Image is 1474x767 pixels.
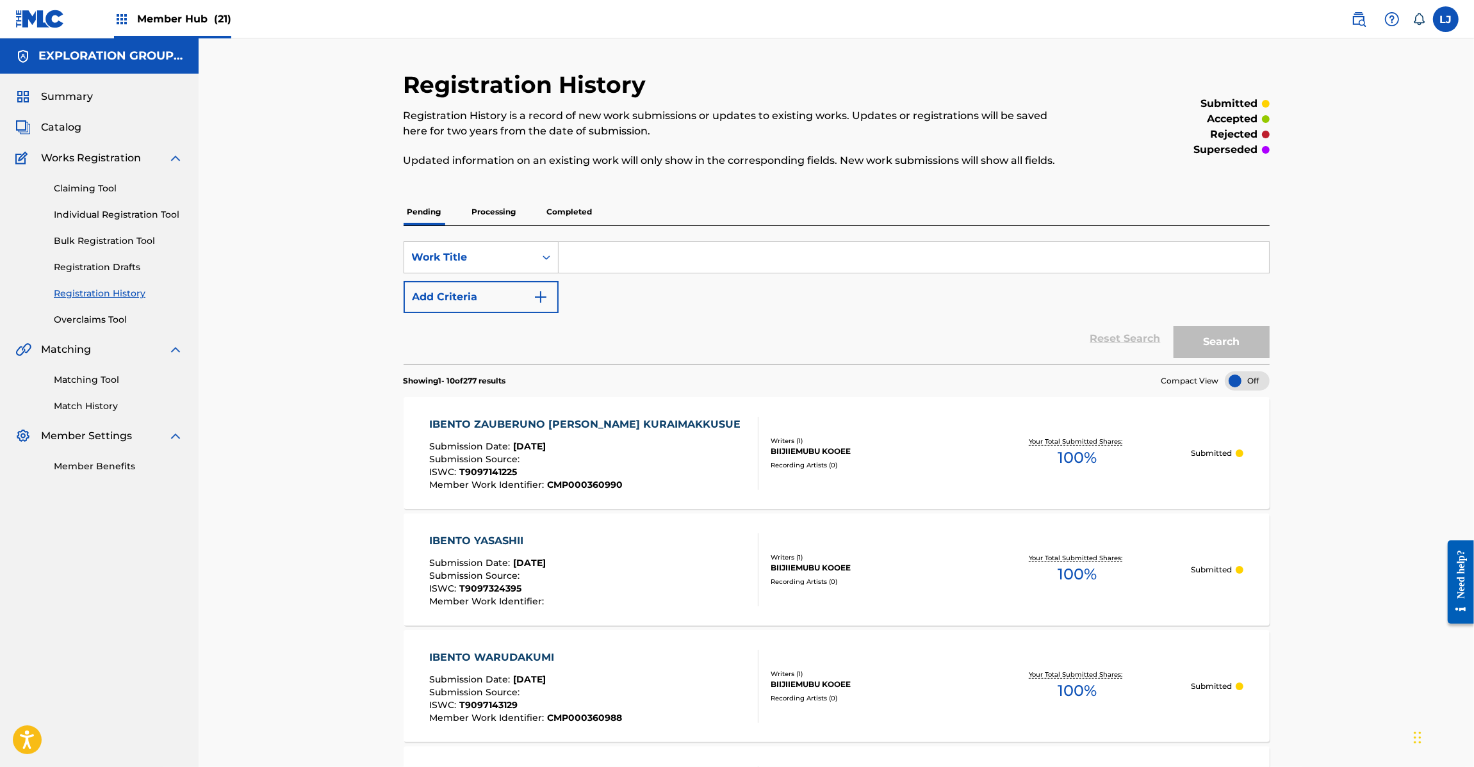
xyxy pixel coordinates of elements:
[1029,670,1126,679] p: Your Total Submitted Shares:
[1194,142,1258,157] p: superseded
[771,562,964,574] div: BIIJIIEMUBU KOOEE
[404,375,506,387] p: Showing 1 - 10 of 277 results
[429,699,459,711] span: ISWC :
[429,466,459,478] span: ISWC :
[771,436,964,446] div: Writers ( 1 )
[429,583,459,594] span: ISWC :
[114,12,129,27] img: Top Rightsholders
[1201,96,1258,111] p: submitted
[429,453,523,465] span: Submission Source :
[513,674,546,685] span: [DATE]
[54,234,183,248] a: Bulk Registration Tool
[543,198,596,225] p: Completed
[15,342,31,357] img: Matching
[15,89,93,104] a: SummarySummary
[15,10,65,28] img: MLC Logo
[404,281,559,313] button: Add Criteria
[1191,681,1232,692] p: Submitted
[15,150,32,166] img: Works Registration
[41,150,141,166] span: Works Registration
[214,13,231,25] span: (21)
[513,557,546,569] span: [DATE]
[1384,12,1400,27] img: help
[15,428,31,444] img: Member Settings
[1161,375,1219,387] span: Compact View
[41,120,81,135] span: Catalog
[459,699,518,711] span: T9097143129
[54,313,183,327] a: Overclaims Tool
[15,120,81,135] a: CatalogCatalog
[15,49,31,64] img: Accounts
[137,12,231,26] span: Member Hub
[429,440,513,452] span: Submission Date :
[771,577,964,586] div: Recording Artists ( 0 )
[1433,6,1459,32] div: User Menu
[429,674,513,685] span: Submission Date :
[404,70,653,99] h2: Registration History
[15,89,31,104] img: Summary
[168,342,183,357] img: expand
[547,712,622,723] span: CMP000360988
[429,533,547,549] div: IBENTO YASASHII
[1346,6,1372,32] a: Public Search
[41,342,91,357] span: Matching
[54,373,183,387] a: Matching Tool
[1058,679,1097,702] span: 100 %
[404,241,1270,364] form: Search Form
[404,630,1270,742] a: IBENTO WARUDAKUMISubmission Date:[DATE]Submission Source:ISWC:T9097143129Member Work Identifier:C...
[404,153,1070,168] p: Updated information on an existing work will only show in the corresponding fields. New work subm...
[1029,437,1126,446] p: Your Total Submitted Shares:
[168,428,183,444] img: expand
[15,120,31,135] img: Catalog
[54,460,183,473] a: Member Benefits
[1414,718,1421,757] div: Drag
[429,686,523,698] span: Submission Source :
[771,669,964,679] div: Writers ( 1 )
[404,108,1070,139] p: Registration History is a record of new work submissions or updates to existing works. Updates or...
[412,250,527,265] div: Work Title
[1208,111,1258,127] p: accepted
[429,479,547,490] span: Member Work Identifier :
[468,198,520,225] p: Processing
[771,553,964,562] div: Writers ( 1 )
[533,289,548,305] img: 9d2ae6d4665cec9f34b9.svg
[429,595,547,607] span: Member Work Identifier :
[54,287,183,300] a: Registration History
[54,182,183,195] a: Claiming Tool
[41,428,132,444] span: Member Settings
[1379,6,1405,32] div: Help
[404,198,445,225] p: Pending
[1211,127,1258,142] p: rejected
[1191,448,1232,459] p: Submitted
[429,570,523,581] span: Submission Source :
[771,679,964,690] div: BIIJIIEMUBU KOOEE
[429,417,747,432] div: IBENTO ZAUBERUNO [PERSON_NAME] KURAIMAKKUSUE
[429,712,547,723] span: Member Work Identifier :
[429,557,513,569] span: Submission Date :
[459,466,517,478] span: T9097141225
[771,446,964,457] div: BIIJIIEMUBU KOOEE
[513,440,546,452] span: [DATE]
[1058,446,1097,469] span: 100 %
[429,650,622,665] div: IBENTO WARUDAKUMI
[1351,12,1366,27] img: search
[1058,563,1097,586] span: 100 %
[459,583,521,594] span: T9097324395
[1410,706,1474,767] iframe: Chat Widget
[38,49,183,63] h5: EXPLORATION GROUP LLC
[54,261,183,274] a: Registration Drafts
[54,208,183,222] a: Individual Registration Tool
[41,89,93,104] span: Summary
[547,479,623,490] span: CMP000360990
[1029,553,1126,563] p: Your Total Submitted Shares:
[404,397,1270,509] a: IBENTO ZAUBERUNO [PERSON_NAME] KURAIMAKKUSUESubmission Date:[DATE]Submission Source:ISWC:T9097141...
[1438,531,1474,634] iframe: Resource Center
[404,513,1270,626] a: IBENTO YASASHIISubmission Date:[DATE]Submission Source:ISWC:T9097324395Member Work Identifier:Wri...
[771,693,964,703] div: Recording Artists ( 0 )
[771,460,964,470] div: Recording Artists ( 0 )
[54,400,183,413] a: Match History
[168,150,183,166] img: expand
